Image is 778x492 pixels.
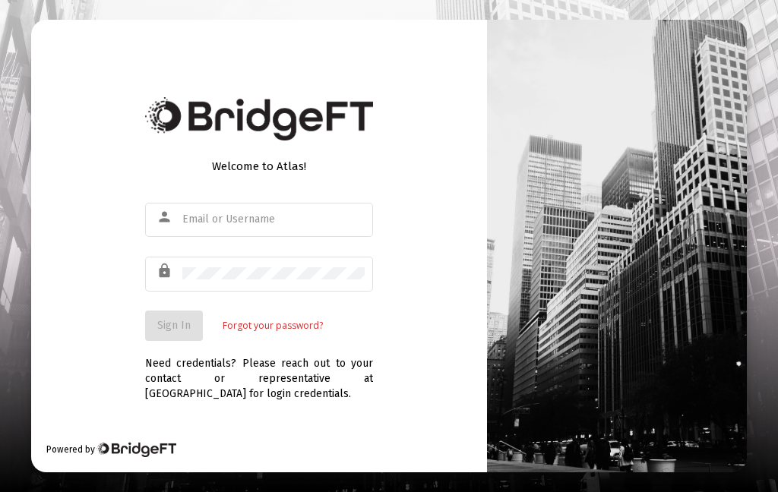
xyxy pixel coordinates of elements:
div: Need credentials? Please reach out to your contact or representative at [GEOGRAPHIC_DATA] for log... [145,341,373,402]
mat-icon: person [157,208,175,226]
img: Bridge Financial Technology Logo [96,442,176,457]
input: Email or Username [182,213,365,225]
mat-icon: lock [157,262,175,280]
div: Powered by [46,442,176,457]
img: Bridge Financial Technology Logo [145,97,373,140]
span: Sign In [157,319,191,332]
div: Welcome to Atlas! [145,159,373,174]
button: Sign In [145,311,203,341]
a: Forgot your password? [223,318,323,333]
